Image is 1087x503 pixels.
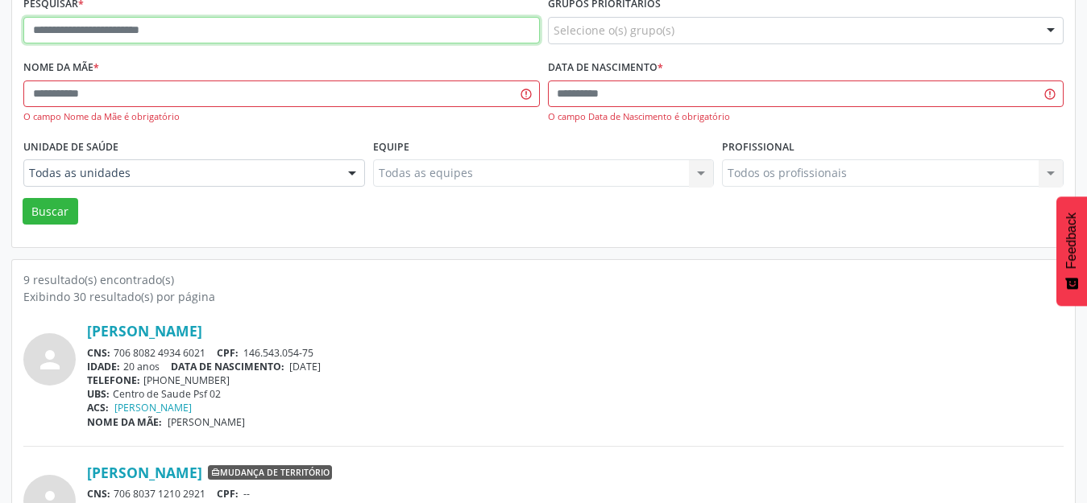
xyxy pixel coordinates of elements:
[87,487,110,501] span: CNS:
[23,110,540,124] div: O campo Nome da Mãe é obrigatório
[23,288,1064,305] div: Exibindo 30 resultado(s) por página
[87,387,1064,401] div: Centro de Saude Psf 02
[554,22,674,39] span: Selecione o(s) grupo(s)
[87,373,140,387] span: TELEFONE:
[373,134,409,159] label: Equipe
[217,487,239,501] span: CPF:
[35,345,64,374] i: person
[23,198,78,225] button: Buscar
[87,401,109,414] span: ACS:
[29,165,332,181] span: Todas as unidades
[168,415,245,429] span: [PERSON_NAME]
[87,322,202,340] a: [PERSON_NAME]
[87,346,1064,360] div: 706 8082 4934 6021
[114,401,192,414] a: [PERSON_NAME]
[548,110,1064,124] div: O campo Data de Nascimento é obrigatório
[87,387,110,401] span: UBS:
[217,346,239,360] span: CPF:
[23,56,99,80] label: Nome da mãe
[243,346,313,360] span: 146.543.054-75
[208,465,332,480] span: Mudança de território
[87,360,1064,373] div: 20 anos
[171,360,284,373] span: DATA DE NASCIMENTO:
[1056,196,1087,306] button: Feedback - Mostrar pesquisa
[548,56,663,80] label: Data de nascimento
[23,271,1064,288] div: 9 resultado(s) encontrado(s)
[243,487,250,501] span: --
[23,134,118,159] label: Unidade de saúde
[87,415,162,429] span: NOME DA MÃE:
[289,360,321,373] span: [DATE]
[87,464,202,481] a: [PERSON_NAME]
[87,487,1064,501] div: 706 8037 1210 2921
[87,373,1064,387] div: [PHONE_NUMBER]
[1064,212,1079,269] span: Feedback
[87,346,110,360] span: CNS:
[87,360,120,373] span: IDADE:
[722,134,795,159] label: Profissional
